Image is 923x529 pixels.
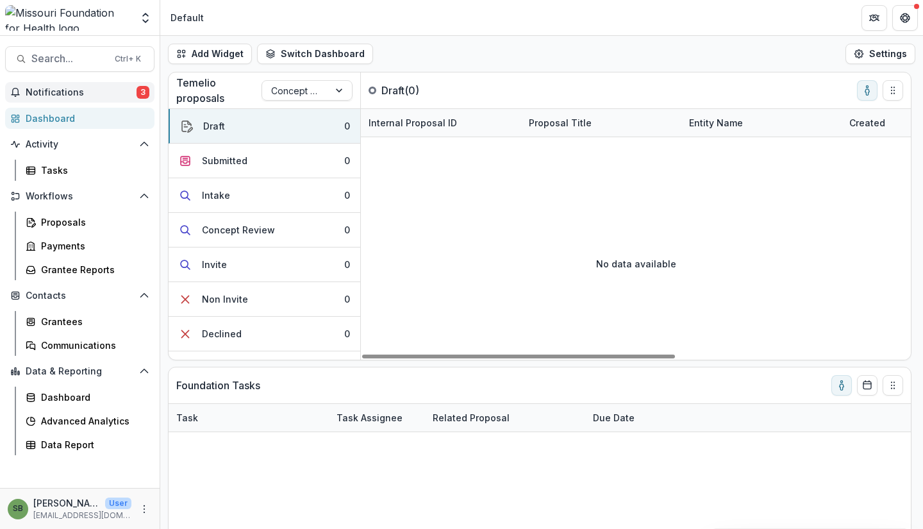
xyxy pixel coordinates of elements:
span: Workflows [26,191,134,202]
div: Advanced Analytics [41,414,144,428]
div: Entity Name [681,109,842,137]
div: Ctrl + K [112,52,144,66]
button: Notifications3 [5,82,154,103]
div: Data Report [41,438,144,451]
div: Proposal Title [521,109,681,137]
div: Task [169,411,206,424]
div: Payments [41,239,144,253]
div: Intake [202,189,230,202]
div: 0 [344,292,350,306]
a: Advanced Analytics [21,410,154,432]
div: Dashboard [41,390,144,404]
a: Dashboard [5,108,154,129]
p: Draft ( 0 ) [381,83,478,98]
a: Grantee Reports [21,259,154,280]
div: Due Date [585,404,681,432]
div: Samantha Bunk [13,505,23,513]
div: Submitted [202,154,247,167]
button: Intake0 [169,178,360,213]
button: Settings [845,44,915,64]
button: Add Widget [168,44,252,64]
div: Related Proposal [425,404,585,432]
a: Data Report [21,434,154,455]
div: Draft [203,119,225,133]
div: Task [169,404,329,432]
button: Non Invite0 [169,282,360,317]
button: Partners [861,5,887,31]
div: Default [170,11,204,24]
span: Data & Reporting [26,366,134,377]
div: Grantee Reports [41,263,144,276]
p: [EMAIL_ADDRESS][DOMAIN_NAME] [33,510,131,521]
div: Proposals [41,215,144,229]
span: 3 [137,86,149,99]
button: Draft0 [169,109,360,144]
button: Concept Review0 [169,213,360,248]
button: Open entity switcher [137,5,154,31]
a: Proposals [21,212,154,233]
span: Contacts [26,290,134,301]
a: Payments [21,235,154,256]
img: Missouri Foundation for Health logo [5,5,131,31]
div: Task Assignee [329,404,425,432]
div: Dashboard [26,112,144,125]
span: Notifications [26,87,137,98]
p: Temelio proposals [176,75,262,106]
div: Tasks [41,164,144,177]
button: Declined0 [169,317,360,351]
div: Entity Name [681,116,751,130]
div: Grantees [41,315,144,328]
button: Calendar [857,375,877,396]
button: Open Contacts [5,285,154,306]
button: Drag [883,80,903,101]
button: Open Data & Reporting [5,361,154,382]
div: Internal Proposal ID [361,109,521,137]
div: Due Date [585,411,642,424]
div: Task Assignee [329,411,410,424]
div: 0 [344,154,350,167]
a: Tasks [21,160,154,181]
div: Invite [202,258,227,271]
div: Related Proposal [425,411,517,424]
div: Proposal Title [521,116,599,130]
div: 0 [344,258,350,271]
div: 0 [344,119,350,133]
a: Communications [21,335,154,356]
button: Open Workflows [5,186,154,206]
p: Foundation Tasks [176,378,260,393]
button: Get Help [892,5,918,31]
button: Switch Dashboard [257,44,373,64]
button: toggle-assigned-to-me [857,80,877,101]
button: Open Activity [5,134,154,155]
div: 0 [344,327,350,340]
div: Internal Proposal ID [361,116,465,130]
div: 0 [344,189,350,202]
div: Created [842,116,893,130]
span: Activity [26,139,134,150]
button: More [137,501,152,517]
nav: breadcrumb [165,8,209,27]
div: Declined [202,327,242,340]
button: toggle-assigned-to-me [831,375,852,396]
span: Search... [31,53,107,65]
div: Concept Review [202,223,275,237]
div: Non Invite [202,292,248,306]
p: User [105,498,131,509]
a: Grantees [21,311,154,332]
button: Invite0 [169,248,360,282]
p: No data available [596,257,676,271]
a: Dashboard [21,387,154,408]
div: 0 [344,223,350,237]
p: [PERSON_NAME] [33,496,100,510]
button: Search... [5,46,154,72]
button: Submitted0 [169,144,360,178]
button: Drag [883,375,903,396]
div: Communications [41,339,144,352]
